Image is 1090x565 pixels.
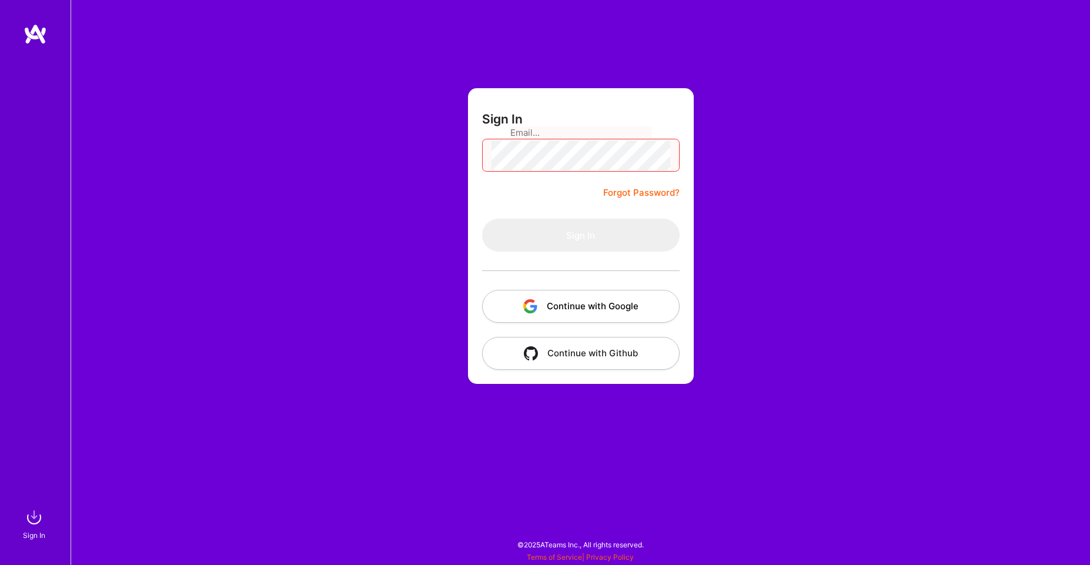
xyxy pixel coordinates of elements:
[586,553,634,561] a: Privacy Policy
[22,506,46,529] img: sign in
[523,299,537,313] img: icon
[510,118,651,148] input: Email...
[24,24,47,45] img: logo
[23,529,45,541] div: Sign In
[527,553,634,561] span: |
[482,112,523,126] h3: Sign In
[482,219,680,252] button: Sign In
[482,290,680,323] button: Continue with Google
[71,530,1090,559] div: © 2025 ATeams Inc., All rights reserved.
[25,506,46,541] a: sign inSign In
[527,553,582,561] a: Terms of Service
[603,186,680,200] a: Forgot Password?
[482,337,680,370] button: Continue with Github
[524,346,538,360] img: icon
